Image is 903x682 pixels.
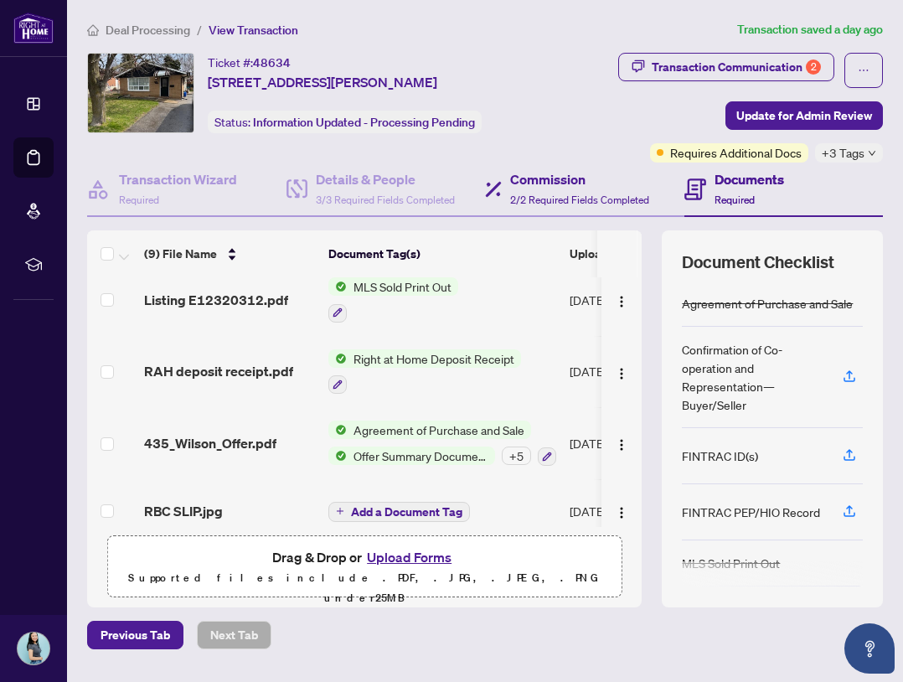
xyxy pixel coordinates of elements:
[328,502,470,522] button: Add a Document Tag
[652,54,821,80] div: Transaction Communication
[144,245,217,263] span: (9) File Name
[328,421,556,466] button: Status IconAgreement of Purchase and SaleStatus IconOffer Summary Document+5
[347,421,531,439] span: Agreement of Purchase and Sale
[615,295,628,308] img: Logo
[563,479,677,543] td: [DATE]
[144,290,288,310] span: Listing E12320312.pdf
[563,264,677,336] td: [DATE]
[608,498,635,524] button: Logo
[563,336,677,408] td: [DATE]
[119,169,237,189] h4: Transaction Wizard
[618,53,834,81] button: Transaction Communication2
[208,72,437,92] span: [STREET_ADDRESS][PERSON_NAME]
[347,349,521,368] span: Right at Home Deposit Receipt
[197,621,271,649] button: Next Tab
[868,149,876,158] span: down
[197,20,202,39] li: /
[18,633,49,664] img: Profile Icon
[608,287,635,313] button: Logo
[362,546,457,568] button: Upload Forms
[208,111,482,133] div: Status:
[272,546,457,568] span: Drag & Drop or
[510,169,649,189] h4: Commission
[322,230,563,277] th: Document Tag(s)
[119,194,159,206] span: Required
[615,438,628,452] img: Logo
[715,169,784,189] h4: Documents
[87,621,183,649] button: Previous Tab
[328,500,470,522] button: Add a Document Tag
[682,503,820,521] div: FINTRAC PEP/HIO Record
[563,230,677,277] th: Upload Date
[316,169,455,189] h4: Details & People
[101,622,170,648] span: Previous Tab
[137,230,322,277] th: (9) File Name
[737,20,883,39] article: Transaction saved a day ago
[615,367,628,380] img: Logo
[118,568,611,608] p: Supported files include .PDF, .JPG, .JPEG, .PNG under 25 MB
[351,506,462,518] span: Add a Document Tag
[87,24,99,36] span: home
[502,447,531,465] div: + 5
[108,536,621,618] span: Drag & Drop orUpload FormsSupported files include .PDF, .JPG, .JPEG, .PNG under25MB
[608,430,635,457] button: Logo
[347,277,458,296] span: MLS Sold Print Out
[682,251,834,274] span: Document Checklist
[316,194,455,206] span: 3/3 Required Fields Completed
[615,506,628,519] img: Logo
[144,433,276,453] span: 435_Wilson_Offer.pdf
[88,54,193,132] img: IMG-E12320312_1.jpg
[822,143,864,163] span: +3 Tags
[144,361,293,381] span: RAH deposit receipt.pdf
[328,447,347,465] img: Status Icon
[682,554,780,572] div: MLS Sold Print Out
[608,358,635,385] button: Logo
[347,447,495,465] span: Offer Summary Document
[209,23,298,38] span: View Transaction
[570,245,637,263] span: Upload Date
[715,194,755,206] span: Required
[682,447,758,465] div: FINTRAC ID(s)
[253,115,475,130] span: Information Updated - Processing Pending
[328,277,347,296] img: Status Icon
[725,101,883,130] button: Update for Admin Review
[328,349,347,368] img: Status Icon
[844,623,895,674] button: Open asap
[328,421,347,439] img: Status Icon
[13,13,54,44] img: logo
[336,507,344,515] span: plus
[682,340,823,414] div: Confirmation of Co-operation and Representation—Buyer/Seller
[106,23,190,38] span: Deal Processing
[328,277,458,323] button: Status IconMLS Sold Print Out
[328,349,521,395] button: Status IconRight at Home Deposit Receipt
[563,407,677,479] td: [DATE]
[253,55,291,70] span: 48634
[736,102,872,129] span: Update for Admin Review
[208,53,291,72] div: Ticket #:
[806,59,821,75] div: 2
[144,501,223,521] span: RBC SLIP.jpg
[670,143,802,162] span: Requires Additional Docs
[682,294,853,313] div: Agreement of Purchase and Sale
[858,65,869,76] span: ellipsis
[510,194,649,206] span: 2/2 Required Fields Completed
